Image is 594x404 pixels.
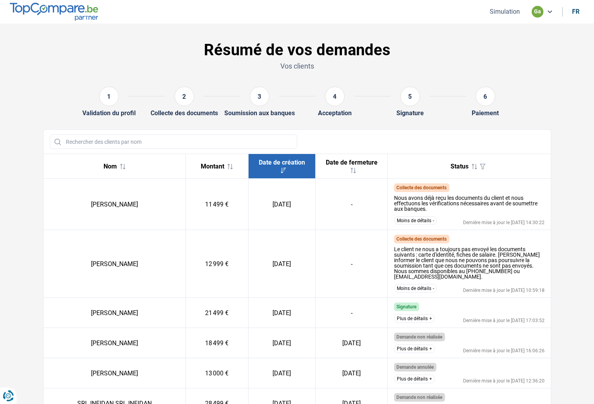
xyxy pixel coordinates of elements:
[316,230,388,298] td: -
[185,328,248,358] td: 18 499 €
[394,314,435,323] button: Plus de détails
[185,179,248,230] td: 11 499 €
[394,344,435,353] button: Plus de détails
[396,185,447,190] span: Collecte des documents
[396,334,442,340] span: Demande non réalisée
[185,230,248,298] td: 12 999 €
[316,298,388,328] td: -
[316,328,388,358] td: [DATE]
[325,87,345,106] div: 4
[43,41,551,60] h1: Résumé de vos demandes
[394,246,545,279] div: Le client ne nous a toujours pas envoyé les documents suivants : carte d'identité, fiches de sala...
[316,179,388,230] td: -
[44,358,186,388] td: [PERSON_NAME]
[44,328,186,358] td: [PERSON_NAME]
[82,109,136,117] div: Validation du profil
[316,358,388,388] td: [DATE]
[463,220,545,225] div: Dernière mise à jour le [DATE] 14:30:22
[396,395,442,400] span: Demande non réalisée
[326,159,378,166] span: Date de fermeture
[394,195,545,212] div: Nous avons déjà reçu les documents du client et nous effectuons les vérifications nécessaires ava...
[104,163,117,170] span: Nom
[248,230,316,298] td: [DATE]
[151,109,218,117] div: Collecte des documents
[572,8,579,15] div: fr
[476,87,495,106] div: 6
[532,6,543,18] div: ga
[394,216,437,225] button: Moins de détails
[43,61,551,71] p: Vos clients
[463,288,545,293] div: Dernière mise à jour le [DATE] 10:59:18
[224,109,295,117] div: Soumission aux banques
[450,163,469,170] span: Status
[463,348,545,353] div: Dernière mise à jour le [DATE] 16:06:26
[174,87,194,106] div: 2
[318,109,352,117] div: Acceptation
[248,328,316,358] td: [DATE]
[472,109,499,117] div: Paiement
[50,134,297,149] input: Rechercher des clients par nom
[394,284,437,293] button: Moins de détails
[396,236,447,242] span: Collecte des documents
[250,87,269,106] div: 3
[185,298,248,328] td: 21 499 €
[44,230,186,298] td: [PERSON_NAME]
[10,3,98,20] img: TopCompare.be
[44,298,186,328] td: [PERSON_NAME]
[248,179,316,230] td: [DATE]
[99,87,119,106] div: 1
[201,163,224,170] span: Montant
[248,358,316,388] td: [DATE]
[259,159,305,166] span: Date de création
[463,379,545,383] div: Dernière mise à jour le [DATE] 12:36:20
[44,179,186,230] td: [PERSON_NAME]
[185,358,248,388] td: 13 000 €
[396,364,434,370] span: Demande annulée
[463,318,545,323] div: Dernière mise à jour le [DATE] 17:03:52
[394,375,435,383] button: Plus de détails
[248,298,316,328] td: [DATE]
[396,304,416,310] span: Signature
[400,87,420,106] div: 5
[487,7,522,16] button: Simulation
[396,109,424,117] div: Signature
